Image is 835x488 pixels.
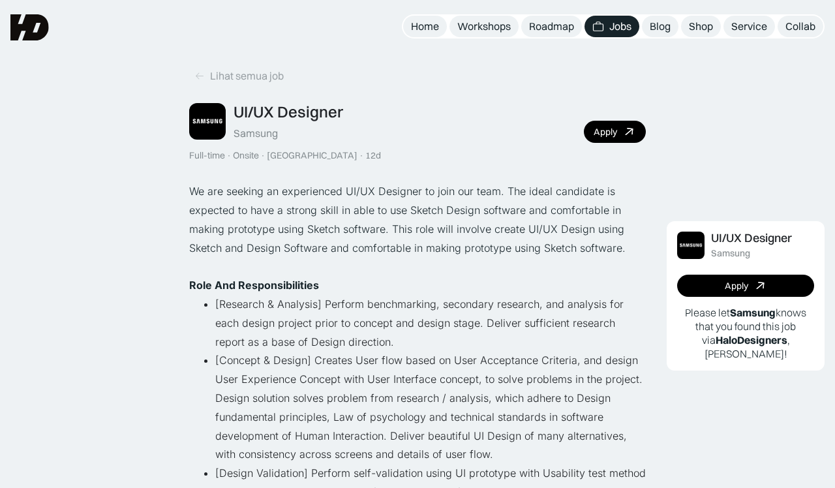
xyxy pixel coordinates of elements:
p: ‍ [189,257,646,276]
a: Service [723,16,775,37]
div: · [359,150,364,161]
div: UI/UX Designer [234,102,343,121]
p: We are seeking an experienced UI/UX Designer to join our team. The ideal candidate is expected to... [189,182,646,257]
div: [GEOGRAPHIC_DATA] [267,150,357,161]
div: Home [411,20,439,33]
div: Apply [594,127,617,138]
div: Jobs [609,20,631,33]
a: Jobs [584,16,639,37]
strong: Role And Responsibilities [189,279,319,292]
div: Samsung [711,248,750,259]
div: Service [731,20,767,33]
div: Samsung [234,127,278,140]
div: Workshops [457,20,511,33]
div: UI/UX Designer [711,232,792,245]
a: Collab [778,16,823,37]
a: Shop [681,16,721,37]
a: Workshops [449,16,519,37]
a: Apply [677,275,814,297]
p: ‍ [189,276,646,295]
div: Lihat semua job [210,69,284,83]
img: Job Image [677,232,705,259]
div: Full-time [189,150,225,161]
b: Samsung [730,306,776,319]
div: Shop [689,20,713,33]
div: · [226,150,232,161]
div: 12d [365,150,381,161]
div: · [260,150,266,161]
a: Home [403,16,447,37]
li: [Concept & Design] Creates User flow based on User Acceptance Criteria, and design User Experienc... [215,351,646,464]
li: [Research & Analysis] Perform benchmarking, secondary research, and analysis for each design proj... [215,295,646,351]
img: Job Image [189,103,226,140]
b: HaloDesigners [716,333,787,346]
a: Blog [642,16,678,37]
div: Apply [725,281,748,292]
div: Onsite [233,150,259,161]
p: Please let knows that you found this job via , [PERSON_NAME]! [677,306,814,360]
a: Apply [584,121,646,143]
a: Roadmap [521,16,582,37]
div: Blog [650,20,671,33]
div: Collab [785,20,815,33]
div: Roadmap [529,20,574,33]
a: Lihat semua job [189,65,289,87]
